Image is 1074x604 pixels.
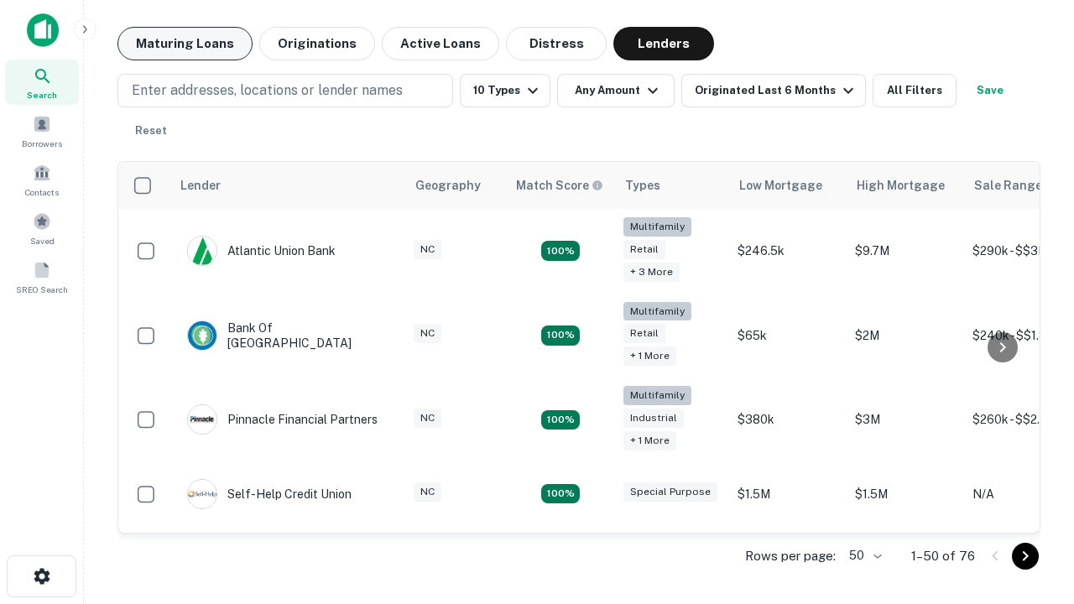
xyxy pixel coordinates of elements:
p: Enter addresses, locations or lender names [132,81,403,101]
a: SREO Search [5,254,79,299]
div: NC [414,240,441,259]
span: SREO Search [16,283,68,296]
button: All Filters [873,74,957,107]
button: Maturing Loans [117,27,253,60]
a: Saved [5,206,79,251]
div: Geography [415,175,481,195]
td: $380k [729,377,847,462]
img: picture [188,237,216,265]
div: + 3 more [623,263,680,282]
p: 1–50 of 76 [911,546,975,566]
button: Active Loans [382,27,499,60]
button: Distress [506,27,607,60]
div: Originated Last 6 Months [695,81,858,101]
span: Saved [30,234,55,247]
img: capitalize-icon.png [27,13,59,47]
div: Multifamily [623,386,691,405]
td: $246.5k [729,209,847,294]
div: NC [414,324,441,343]
td: $9.7M [847,209,964,294]
button: Lenders [613,27,714,60]
th: Capitalize uses an advanced AI algorithm to match your search with the best lender. The match sco... [506,162,615,209]
th: Lender [170,162,405,209]
th: Geography [405,162,506,209]
td: $1.5M [729,462,847,526]
div: NC [414,482,441,502]
img: picture [188,480,216,508]
img: picture [188,405,216,434]
div: Matching Properties: 11, hasApolloMatch: undefined [541,484,580,504]
img: picture [188,321,216,350]
span: Borrowers [22,137,62,150]
td: $65k [729,294,847,378]
div: Multifamily [623,302,691,321]
th: High Mortgage [847,162,964,209]
a: Borrowers [5,108,79,154]
button: Any Amount [557,74,675,107]
div: Matching Properties: 17, hasApolloMatch: undefined [541,325,580,346]
div: High Mortgage [857,175,945,195]
div: Matching Properties: 14, hasApolloMatch: undefined [541,410,580,430]
div: Retail [623,240,665,259]
h6: Match Score [516,176,600,195]
div: Capitalize uses an advanced AI algorithm to match your search with the best lender. The match sco... [516,176,603,195]
div: + 1 more [623,431,676,450]
iframe: Chat Widget [990,470,1074,550]
a: Search [5,60,79,105]
div: Industrial [623,409,684,428]
th: Low Mortgage [729,162,847,209]
span: Contacts [25,185,59,199]
div: Bank Of [GEOGRAPHIC_DATA] [187,320,388,351]
a: Contacts [5,157,79,202]
div: Multifamily [623,217,691,237]
div: NC [414,409,441,428]
th: Types [615,162,729,209]
button: Originations [259,27,375,60]
div: Types [625,175,660,195]
div: Atlantic Union Bank [187,236,336,266]
button: 10 Types [460,74,550,107]
button: Originated Last 6 Months [681,74,866,107]
div: Pinnacle Financial Partners [187,404,378,435]
div: Lender [180,175,221,195]
button: Save your search to get updates of matches that match your search criteria. [963,74,1017,107]
div: 50 [842,544,884,568]
span: Search [27,88,57,102]
p: Rows per page: [745,546,836,566]
div: Low Mortgage [739,175,822,195]
div: Special Purpose [623,482,717,502]
div: Self-help Credit Union [187,479,352,509]
td: $2M [847,294,964,378]
div: + 1 more [623,346,676,366]
button: Go to next page [1012,543,1039,570]
td: $3M [847,377,964,462]
div: Matching Properties: 10, hasApolloMatch: undefined [541,241,580,261]
button: Reset [124,114,178,148]
td: $1.5M [847,462,964,526]
button: Enter addresses, locations or lender names [117,74,453,107]
div: Sale Range [974,175,1042,195]
div: Retail [623,324,665,343]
